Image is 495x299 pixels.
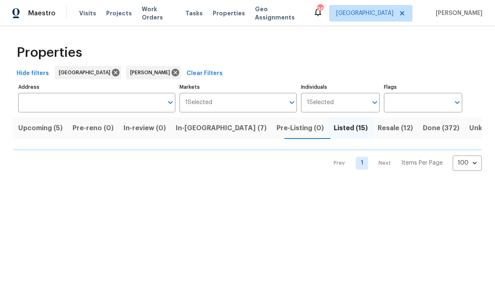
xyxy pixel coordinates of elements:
[423,122,459,134] span: Done (372)
[183,66,226,81] button: Clear Filters
[255,5,303,22] span: Geo Assignments
[17,68,49,79] span: Hide filters
[286,97,298,108] button: Open
[401,159,443,167] p: Items Per Page
[79,9,96,17] span: Visits
[451,97,463,108] button: Open
[213,9,245,17] span: Properties
[55,66,121,79] div: [GEOGRAPHIC_DATA]
[73,122,114,134] span: Pre-reno (0)
[126,66,181,79] div: [PERSON_NAME]
[13,66,52,81] button: Hide filters
[185,10,203,16] span: Tasks
[334,122,368,134] span: Listed (15)
[165,97,176,108] button: Open
[124,122,166,134] span: In-review (0)
[326,156,482,171] nav: Pagination Navigation
[176,122,267,134] span: In-[GEOGRAPHIC_DATA] (7)
[301,85,379,90] label: Individuals
[187,68,223,79] span: Clear Filters
[106,9,132,17] span: Projects
[317,5,323,13] div: 96
[18,85,175,90] label: Address
[130,68,173,77] span: [PERSON_NAME]
[28,9,56,17] span: Maestro
[384,85,462,90] label: Flags
[432,9,483,17] span: [PERSON_NAME]
[59,68,114,77] span: [GEOGRAPHIC_DATA]
[378,122,413,134] span: Resale (12)
[369,97,381,108] button: Open
[142,5,175,22] span: Work Orders
[185,99,212,106] span: 1 Selected
[356,157,368,170] a: Goto page 1
[307,99,334,106] span: 1 Selected
[336,9,393,17] span: [GEOGRAPHIC_DATA]
[180,85,297,90] label: Markets
[277,122,324,134] span: Pre-Listing (0)
[17,49,82,57] span: Properties
[18,122,63,134] span: Upcoming (5)
[453,152,482,174] div: 100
